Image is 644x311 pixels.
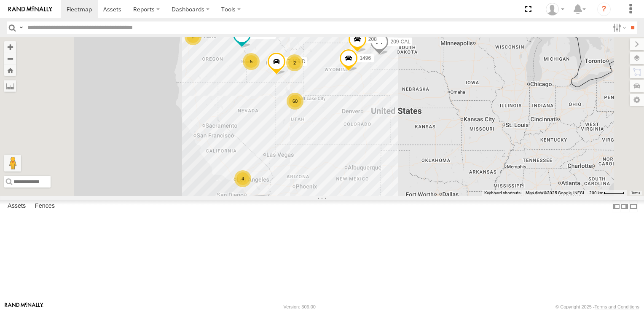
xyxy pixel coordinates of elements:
div: Version: 306.00 [284,304,316,309]
a: Terms (opens in new tab) [631,191,640,194]
button: Keyboard shortcuts [484,190,521,196]
label: Hide Summary Table [629,200,638,212]
label: Fences [31,201,59,212]
button: Zoom Home [4,64,16,76]
span: Map data ©2025 Google, INEGI [526,190,584,195]
span: 208 [368,36,377,42]
label: Assets [3,201,30,212]
span: 126-CAM [253,31,274,37]
button: Drag Pegman onto the map to open Street View [4,155,21,172]
label: Search Filter Options [609,21,628,34]
label: Measure [4,80,16,92]
img: rand-logo.svg [8,6,52,12]
div: 60 [287,93,303,110]
button: Zoom in [4,41,16,53]
i: ? [597,3,611,16]
div: 2 [286,54,303,71]
span: 209-CAL [390,38,410,44]
div: 5 [243,53,260,70]
a: Terms and Conditions [595,304,639,309]
label: Dock Summary Table to the Left [612,200,620,212]
div: © Copyright 2025 - [555,304,639,309]
label: Search Query [18,21,24,34]
label: Map Settings [630,94,644,106]
a: Visit our Website [5,303,43,311]
button: Zoom out [4,53,16,64]
button: Map Scale: 200 km per 46 pixels [587,190,627,196]
span: 200 km [589,190,604,195]
label: Dock Summary Table to the Right [620,200,629,212]
div: Heidi Drysdale [543,3,567,16]
span: 1496 [360,55,371,61]
div: 7 [185,28,201,45]
span: T-199 D [287,59,306,64]
div: 4 [234,170,251,187]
